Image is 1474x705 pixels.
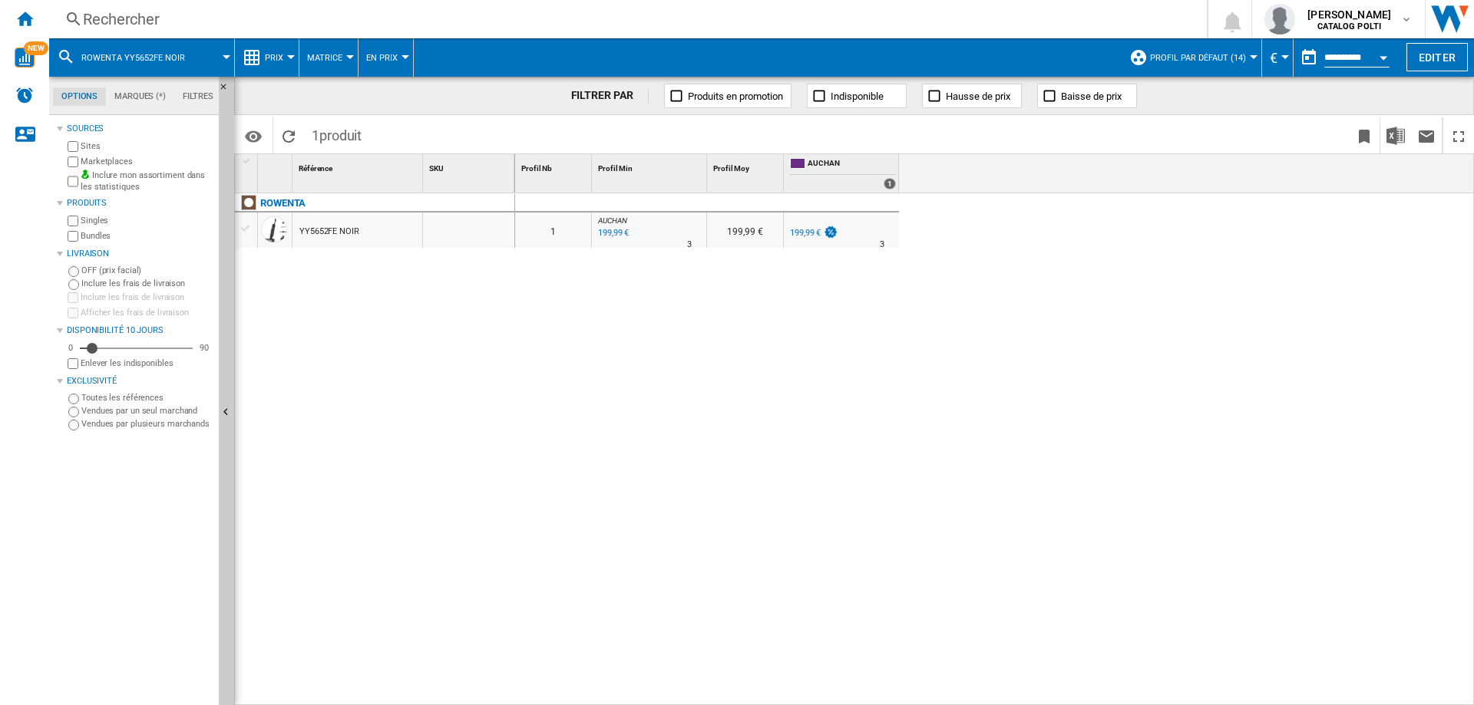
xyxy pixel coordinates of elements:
div: Délai de livraison : 3 jours [687,237,692,252]
input: Inclure mon assortiment dans les statistiques [68,172,78,191]
button: Envoyer ce rapport par email [1411,117,1442,153]
md-tab-item: Marques (*) [106,87,174,106]
div: Profil par défaut (14) [1129,38,1254,77]
div: 199,99 € [788,226,838,241]
button: ROWENTA YY5652FE NOIR [81,38,200,77]
div: Sort None [426,154,514,178]
div: Sort None [296,154,422,178]
label: Sites [81,140,213,152]
div: Rechercher [83,8,1167,30]
span: NEW [24,41,48,55]
button: Hausse de prix [922,84,1022,108]
div: Cliquez pour filtrer sur cette marque [260,194,306,212]
md-tab-item: Filtres [174,87,222,106]
div: Profil Nb Sort None [518,154,591,178]
input: Marketplaces [68,156,78,167]
div: Sort None [261,154,292,178]
div: SKU Sort None [426,154,514,178]
button: Recharger [273,117,304,153]
button: Editer [1406,43,1468,71]
div: Sort None [710,154,783,178]
button: Créer un favoris [1349,117,1380,153]
button: Prix [265,38,291,77]
div: Produits [67,197,213,209]
div: Sort None [518,154,591,178]
input: Toutes les références [68,394,79,404]
button: En Prix [366,38,405,77]
div: 90 [196,342,213,354]
button: Indisponible [807,84,907,108]
button: Profil par défaut (14) [1150,38,1254,77]
div: FILTRER PAR [571,88,649,104]
span: Profil Min [598,164,633,173]
div: Référence Sort None [296,154,422,178]
div: 1 offers sold by AUCHAN [884,178,896,189]
button: Baisse de prix [1037,84,1137,108]
button: Télécharger au format Excel [1380,117,1411,153]
span: Hausse de prix [946,91,1010,102]
span: Profil par défaut (14) [1150,53,1246,63]
span: Matrice [307,53,342,63]
span: produit [319,127,362,143]
label: OFF (prix facial) [81,265,213,276]
div: Livraison [67,248,213,260]
label: Bundles [81,230,213,242]
span: ROWENTA YY5652FE NOIR [81,53,185,63]
span: Indisponible [831,91,884,102]
button: Produits en promotion [664,84,792,108]
b: CATALOG POLTI [1317,21,1381,31]
img: excel-24x24.png [1386,127,1405,145]
div: Délai de livraison : 3 jours [880,237,884,252]
input: Singles [68,216,78,226]
md-tab-item: Options [53,87,106,106]
div: Sort None [595,154,706,178]
div: AUCHAN 1 offers sold by AUCHAN [787,154,899,193]
div: Profil Min Sort None [595,154,706,178]
button: Options [238,122,269,150]
div: YY5652FE NOIR [299,214,359,249]
img: wise-card.svg [15,48,35,68]
div: Sources [67,123,213,135]
div: 0 [64,342,77,354]
span: Baisse de prix [1061,91,1122,102]
md-slider: Disponibilité [80,341,193,356]
div: Prix [243,38,291,77]
label: Vendues par plusieurs marchands [81,418,213,430]
label: Vendues par un seul marchand [81,405,213,417]
input: Afficher les frais de livraison [68,308,78,318]
div: ROWENTA YY5652FE NOIR [57,38,226,77]
img: alerts-logo.svg [15,86,34,104]
span: SKU [429,164,444,173]
label: Inclure mon assortiment dans les statistiques [81,170,213,193]
span: [PERSON_NAME] [1307,7,1391,22]
button: Masquer [219,77,237,104]
img: promotionV3.png [823,226,838,239]
label: Toutes les références [81,392,213,404]
input: Bundles [68,231,78,242]
input: Inclure les frais de livraison [68,279,79,290]
label: Inclure les frais de livraison [81,292,213,303]
div: 199,99 € [790,228,821,238]
span: Référence [299,164,332,173]
label: Afficher les frais de livraison [81,307,213,318]
input: OFF (prix facial) [68,266,79,277]
md-menu: Currency [1262,38,1294,77]
button: Plein écran [1443,117,1474,153]
input: Vendues par plusieurs marchands [68,420,79,430]
img: mysite-bg-18x18.png [81,170,90,179]
img: profile.jpg [1264,4,1295,35]
button: € [1270,38,1285,77]
button: Matrice [307,38,350,77]
div: Exclusivité [67,375,213,387]
label: Inclure les frais de livraison [81,278,213,289]
span: 1 [304,117,369,150]
label: Enlever les indisponibles [81,357,213,369]
span: Profil Moy [713,164,749,173]
label: Marketplaces [81,156,213,167]
button: md-calendar [1294,42,1324,73]
span: AUCHAN [808,158,896,171]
